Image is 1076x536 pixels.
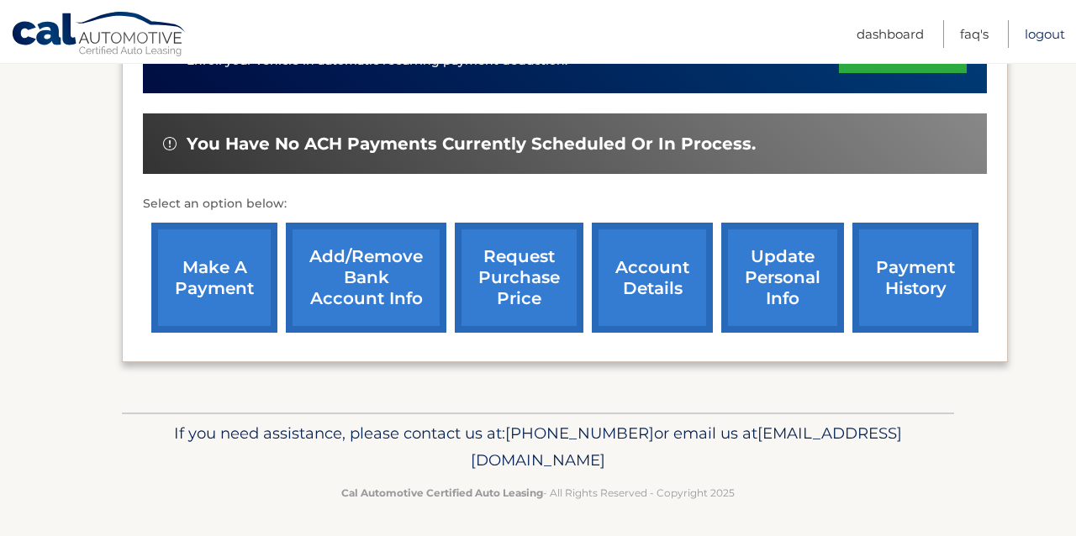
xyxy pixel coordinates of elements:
a: FAQ's [960,20,989,48]
a: payment history [852,223,978,333]
a: account details [592,223,713,333]
p: If you need assistance, please contact us at: or email us at [133,420,943,474]
a: Dashboard [857,20,924,48]
strong: Cal Automotive Certified Auto Leasing [341,486,543,499]
p: Select an option below: [143,194,987,214]
a: update personal info [721,223,844,333]
p: - All Rights Reserved - Copyright 2025 [133,484,943,502]
a: Add/Remove bank account info [286,223,446,333]
a: Logout [1025,20,1065,48]
img: alert-white.svg [163,137,177,150]
span: You have no ACH payments currently scheduled or in process. [187,134,756,155]
a: Cal Automotive [11,11,187,60]
span: [EMAIL_ADDRESS][DOMAIN_NAME] [471,423,902,470]
a: make a payment [151,223,277,333]
span: [PHONE_NUMBER] [505,423,654,443]
a: request purchase price [455,223,583,333]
